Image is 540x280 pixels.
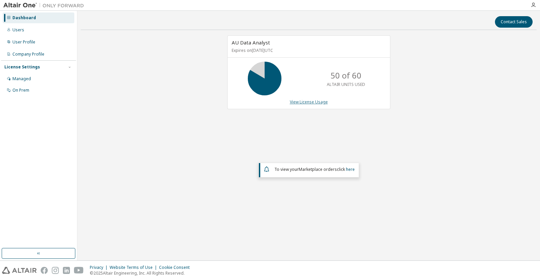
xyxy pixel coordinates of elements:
[495,16,533,28] button: Contact Sales
[110,265,159,270] div: Website Terms of Use
[90,265,110,270] div: Privacy
[159,265,194,270] div: Cookie Consent
[232,39,270,46] span: AU Data Analyst
[331,70,361,81] p: 50 of 60
[12,76,31,82] div: Managed
[2,267,37,274] img: altair_logo.svg
[274,166,355,172] span: To view your click
[4,64,40,70] div: License Settings
[346,166,355,172] a: here
[74,267,84,274] img: youtube.svg
[299,166,337,172] em: Marketplace orders
[12,39,35,45] div: User Profile
[327,82,365,87] p: ALTAIR UNITS USED
[41,267,48,274] img: facebook.svg
[90,270,194,276] p: © 2025 Altair Engineering, Inc. All Rights Reserved.
[12,52,44,57] div: Company Profile
[12,15,36,21] div: Dashboard
[12,27,24,33] div: Users
[52,267,59,274] img: instagram.svg
[290,99,328,105] a: View License Usage
[232,48,384,53] p: Expires on [DATE] UTC
[12,88,29,93] div: On Prem
[63,267,70,274] img: linkedin.svg
[3,2,87,9] img: Altair One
